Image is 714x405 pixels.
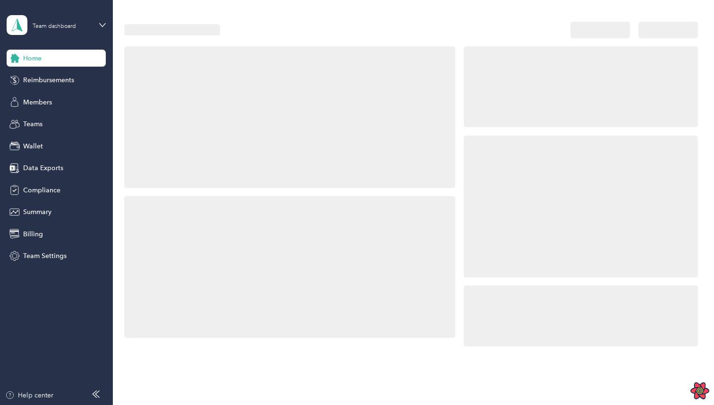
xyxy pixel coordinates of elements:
[23,251,67,261] span: Team Settings
[23,97,52,107] span: Members
[5,390,53,400] button: Help center
[23,119,42,129] span: Teams
[23,75,74,85] span: Reimbursements
[23,185,60,195] span: Compliance
[23,207,51,217] span: Summary
[690,381,709,400] button: Open React Query Devtools
[33,24,76,29] div: Team dashboard
[23,141,43,151] span: Wallet
[23,53,42,63] span: Home
[23,229,43,239] span: Billing
[23,163,63,173] span: Data Exports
